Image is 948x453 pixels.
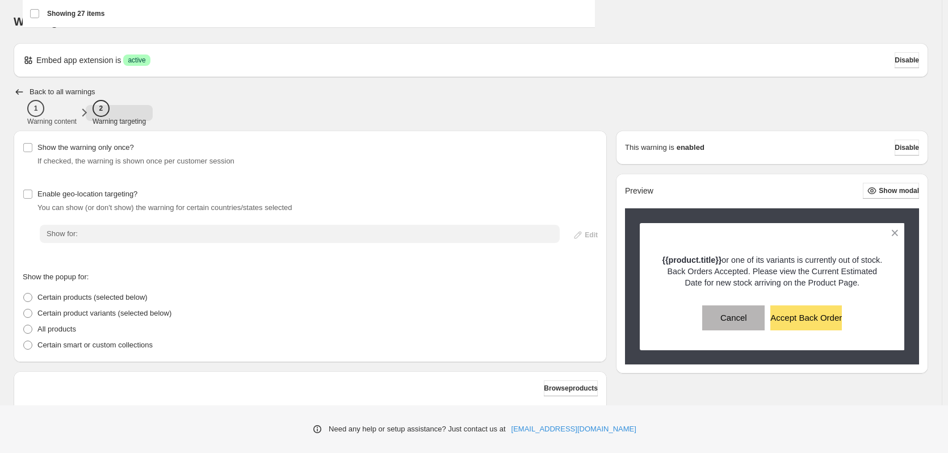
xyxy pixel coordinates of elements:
[27,100,44,117] div: 1
[625,186,653,196] h2: Preview
[47,9,104,18] span: Showing 27 items
[702,305,765,330] button: Cancel
[93,100,110,117] div: 2
[895,140,919,156] button: Disable
[37,324,76,335] p: All products
[37,339,153,351] p: Certain smart or custom collections
[895,56,919,65] span: Disable
[660,254,885,288] p: or one of its variants is currently out of stock. Back Orders Accepted. Please view the Current E...
[37,157,234,165] span: If checked, the warning is shown once per customer session
[37,309,171,317] span: Certain product variants (selected below)
[14,15,64,28] span: Warnings
[544,380,598,396] button: Browseproducts
[37,293,148,301] span: Certain products (selected below)
[511,423,636,435] a: [EMAIL_ADDRESS][DOMAIN_NAME]
[37,190,137,198] span: Enable geo-location targeting?
[37,203,292,212] span: You can show (or don't show) the warning for certain countries/states selected
[662,255,722,265] strong: {{product.title}}
[625,142,674,153] p: This warning is
[677,142,704,153] strong: enabled
[863,183,919,199] button: Show modal
[47,229,78,238] span: Show for:
[770,305,842,330] button: Accept Back Order
[37,143,134,152] span: Show the warning only once?
[23,272,89,281] span: Show the popup for:
[27,117,77,126] p: Warning content
[30,87,95,97] h2: Back to all warnings
[128,56,145,65] span: active
[895,143,919,152] span: Disable
[36,54,121,66] p: Embed app extension is
[879,186,919,195] span: Show modal
[544,384,598,393] span: Browse products
[895,52,919,68] button: Disable
[93,117,146,126] p: Warning targeting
